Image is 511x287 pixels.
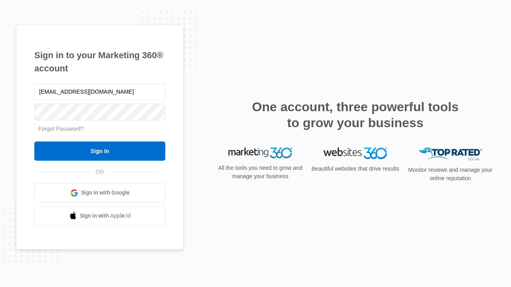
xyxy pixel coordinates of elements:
[216,164,305,181] p: All the tools you need to grow and manage your business
[34,83,165,100] input: Email
[323,147,387,159] img: Websites 360
[80,212,131,220] span: Sign in with Apple Id
[311,165,400,173] p: Beautiful websites that drive results
[34,49,165,75] h1: Sign in to your Marketing 360® account
[250,99,461,131] h2: One account, three powerful tools to grow your business
[81,189,130,197] span: Sign in with Google
[90,168,110,176] span: OR
[34,206,165,226] a: Sign in with Apple Id
[34,142,165,161] input: Sign In
[406,166,495,183] p: Monitor reviews and manage your online reputation
[34,183,165,202] a: Sign in with Google
[228,147,292,159] img: Marketing 360
[38,126,84,132] a: Forgot Password?
[418,147,482,161] img: Top Rated Local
